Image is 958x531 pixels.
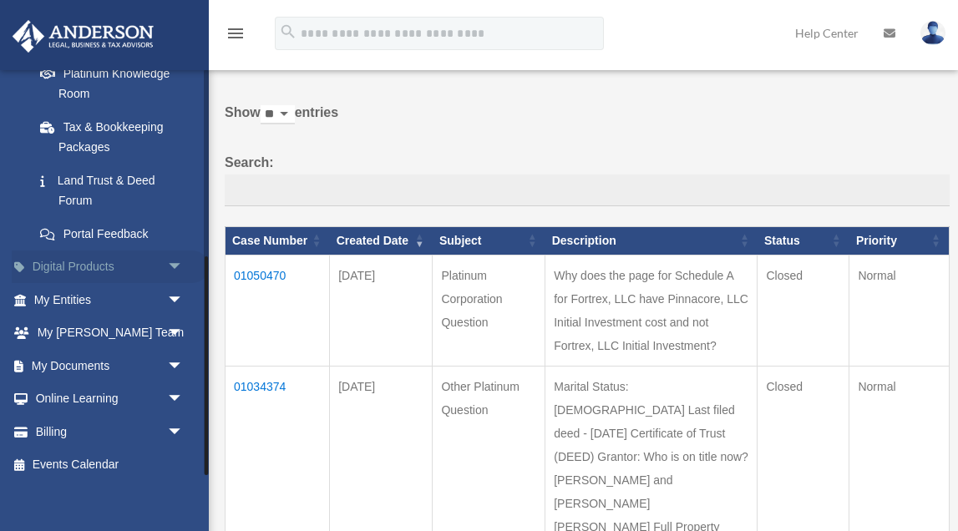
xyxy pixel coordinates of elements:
span: arrow_drop_down [167,382,200,417]
th: Case Number: activate to sort column ascending [226,226,330,255]
select: Showentries [261,105,295,124]
a: Events Calendar [12,448,209,482]
th: Priority: activate to sort column ascending [849,226,950,255]
a: Portal Feedback [23,217,200,250]
a: Tax & Bookkeeping Packages [23,110,200,164]
a: Billingarrow_drop_down [12,415,209,448]
span: arrow_drop_down [167,283,200,317]
td: 01050470 [226,255,330,366]
img: Anderson Advisors Platinum Portal [8,20,159,53]
th: Status: activate to sort column ascending [758,226,849,255]
span: arrow_drop_down [167,349,200,383]
th: Created Date: activate to sort column ascending [330,226,433,255]
a: My [PERSON_NAME] Teamarrow_drop_down [12,316,209,350]
th: Subject: activate to sort column ascending [433,226,545,255]
label: Search: [225,151,950,206]
a: Online Learningarrow_drop_down [12,382,209,416]
img: User Pic [920,21,945,45]
td: Closed [758,255,849,366]
span: arrow_drop_down [167,250,200,285]
a: Digital Productsarrow_drop_down [12,250,209,284]
td: Platinum Corporation Question [433,255,545,366]
a: My Documentsarrow_drop_down [12,349,209,382]
a: My Entitiesarrow_drop_down [12,283,209,316]
td: Normal [849,255,950,366]
a: menu [226,29,246,43]
i: search [279,23,297,41]
span: arrow_drop_down [167,316,200,351]
a: Platinum Knowledge Room [23,57,200,110]
span: arrow_drop_down [167,415,200,449]
td: Why does the page for Schedule A for Fortrex, LLC have Pinnacore, LLC Initial Investment cost and... [545,255,758,366]
i: menu [226,23,246,43]
th: Description: activate to sort column ascending [545,226,758,255]
td: [DATE] [330,255,433,366]
label: Show entries [225,101,950,141]
input: Search: [225,174,950,206]
a: Land Trust & Deed Forum [23,164,200,217]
